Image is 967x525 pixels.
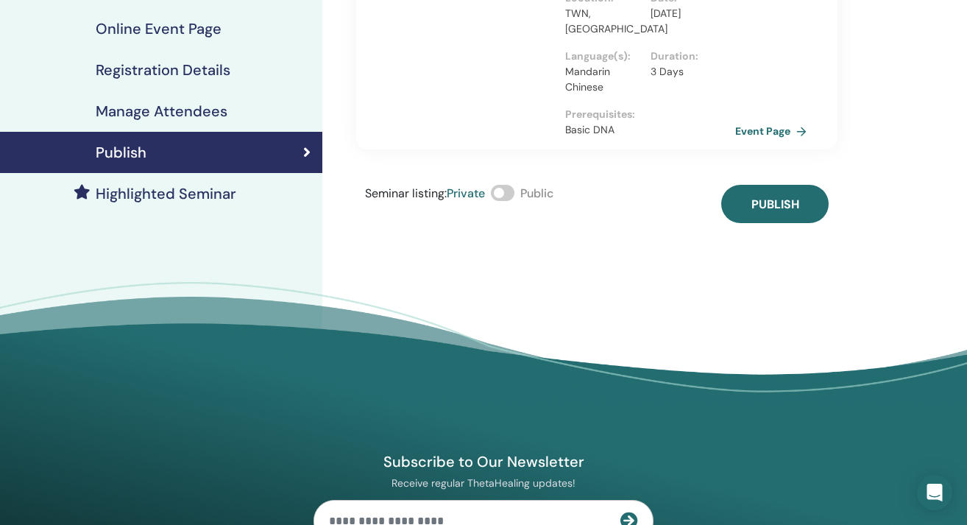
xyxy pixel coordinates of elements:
[751,197,799,212] span: Publish
[565,107,735,122] p: Prerequisites :
[96,61,230,79] h4: Registration Details
[447,186,485,201] span: Private
[651,49,727,64] p: Duration :
[96,20,222,38] h4: Online Event Page
[314,476,653,490] p: Receive regular ThetaHealing updates!
[721,185,829,223] button: Publish
[565,6,642,37] p: TWN, [GEOGRAPHIC_DATA]
[96,144,146,161] h4: Publish
[917,475,952,510] div: Open Intercom Messenger
[96,185,236,202] h4: Highlighted Seminar
[365,186,447,201] span: Seminar listing :
[651,6,727,21] p: [DATE]
[565,49,642,64] p: Language(s) :
[565,64,642,95] p: Mandarin Chinese
[520,186,553,201] span: Public
[96,102,227,120] h4: Manage Attendees
[651,64,727,80] p: 3 Days
[314,452,653,471] h4: Subscribe to Our Newsletter
[735,120,812,142] a: Event Page
[565,122,735,138] p: Basic DNA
